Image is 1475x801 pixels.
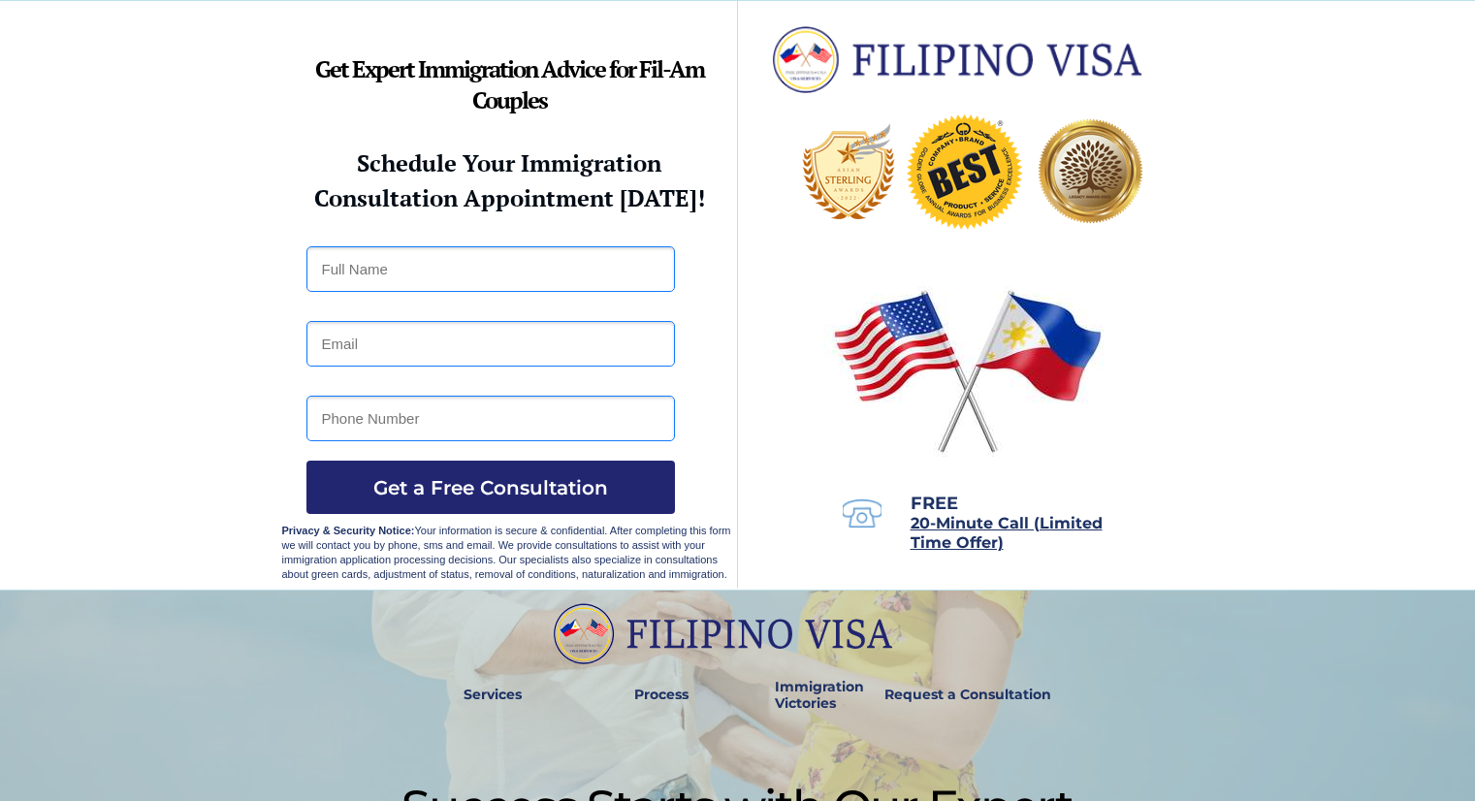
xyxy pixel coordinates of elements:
[357,147,661,178] strong: Schedule Your Immigration
[315,53,704,115] strong: Get Expert Immigration Advice for Fil-Am Couples
[306,246,675,292] input: Full Name
[282,525,731,580] span: Your information is secure & confidential. After completing this form we will contact you by phon...
[884,686,1051,703] strong: Request a Consultation
[306,321,675,367] input: Email
[282,525,415,536] strong: Privacy & Security Notice:
[775,678,864,712] strong: Immigration Victories
[314,182,705,213] strong: Consultation Appointment [DATE]!
[625,673,698,718] a: Process
[767,673,832,718] a: Immigration Victories
[306,461,675,514] button: Get a Free Consultation
[911,493,958,514] span: FREE
[464,686,522,703] strong: Services
[911,516,1103,551] a: 20-Minute Call (Limited Time Offer)
[876,673,1060,718] a: Request a Consultation
[306,476,675,499] span: Get a Free Consultation
[634,686,689,703] strong: Process
[451,673,535,718] a: Services
[306,396,675,441] input: Phone Number
[911,514,1103,552] span: 20-Minute Call (Limited Time Offer)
